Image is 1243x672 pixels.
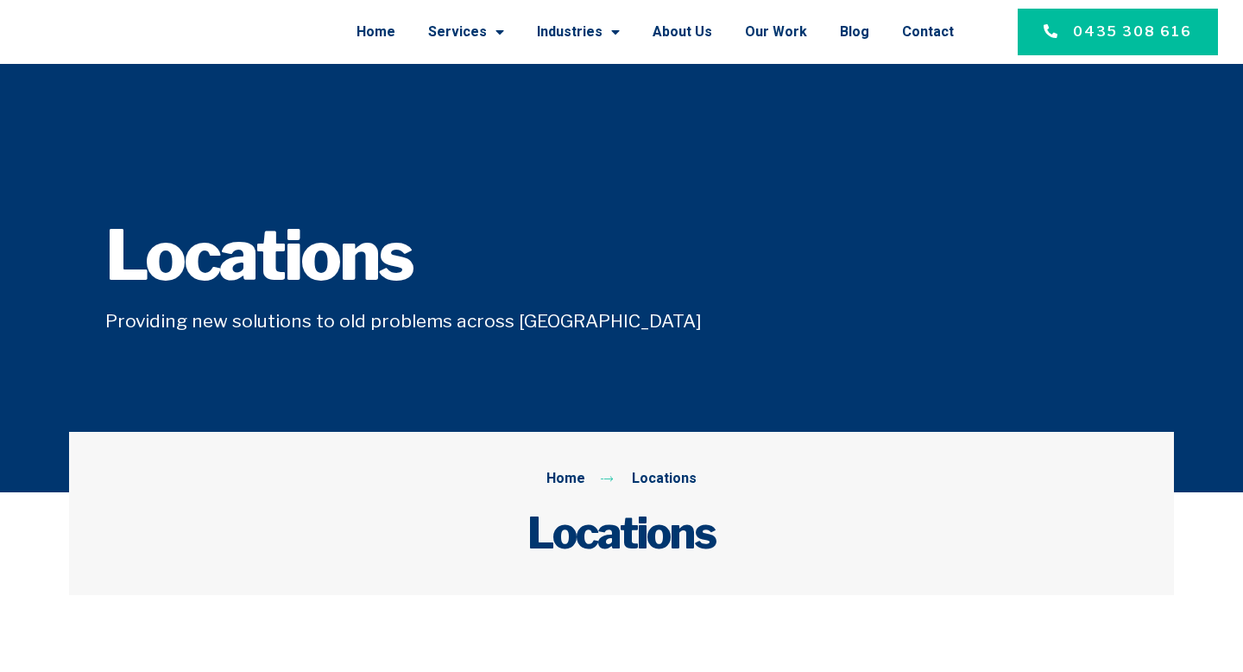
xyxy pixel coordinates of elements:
[745,10,807,54] a: Our Work
[628,468,697,491] span: Locations
[356,10,395,54] a: Home
[1073,22,1192,42] span: 0435 308 616
[546,468,585,491] span: Home
[21,13,199,52] img: Final-Logo copy
[840,10,869,54] a: Blog
[428,10,504,54] a: Services
[105,307,1138,335] h5: Providing new solutions to old problems across [GEOGRAPHIC_DATA]
[105,507,1138,559] h2: Locations
[1018,9,1218,55] a: 0435 308 616
[537,10,620,54] a: Industries
[216,10,954,54] nav: Menu
[902,10,954,54] a: Contact
[653,10,712,54] a: About Us
[105,221,1138,290] h1: Locations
